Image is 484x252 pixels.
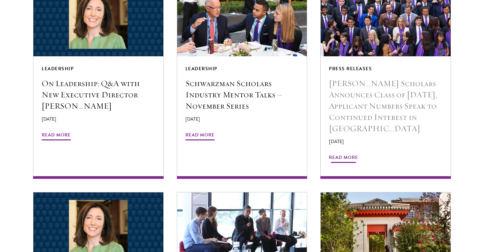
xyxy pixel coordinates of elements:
[185,65,299,73] div: Leadership
[329,153,358,164] span: Read More
[185,116,299,123] p: [DATE]
[185,78,299,112] h5: Schwarzman Scholars Industry Mentor Talks – November Series
[42,116,155,123] p: [DATE]
[42,78,155,112] h5: On Leadership: Q&A with New Executive Director [PERSON_NAME]
[329,138,442,145] p: [DATE]
[185,131,215,141] span: Read More
[42,65,155,73] div: Leadership
[329,78,442,134] h5: [PERSON_NAME] Scholars Announces Class of [DATE], Applicant Numbers Speak to Continued Interest i...
[42,131,71,141] span: Read More
[329,65,442,73] div: Press Releases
